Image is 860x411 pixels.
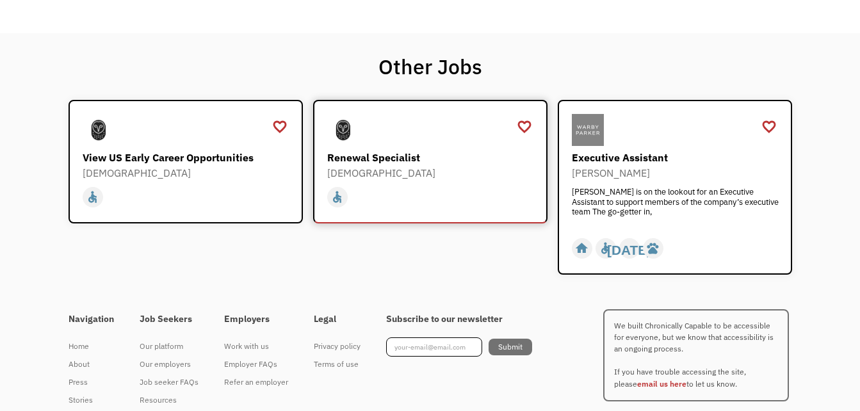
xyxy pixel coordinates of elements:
[224,355,288,373] a: Employer FAQs
[86,188,99,207] div: accessible
[646,239,660,258] div: pets
[314,314,361,325] h4: Legal
[83,114,115,146] img: Samsara
[69,339,114,354] div: Home
[637,379,686,389] a: email us here
[272,117,288,136] a: favorite_border
[314,357,361,372] div: Terms of use
[140,392,199,408] div: Resources
[489,339,532,355] input: Submit
[558,100,792,275] a: Warby ParkerExecutive Assistant[PERSON_NAME][PERSON_NAME] is on the lookout for an Executive Assi...
[69,391,114,409] a: Stories
[140,375,199,390] div: Job seeker FAQs
[386,314,532,325] h4: Subscribe to our newsletter
[140,391,199,409] a: Resources
[224,339,288,354] div: Work with us
[572,150,781,165] div: Executive Assistant
[140,355,199,373] a: Our employers
[572,165,781,181] div: [PERSON_NAME]
[69,314,114,325] h4: Navigation
[386,337,482,357] input: your-email@email.com
[140,339,199,354] div: Our platform
[140,357,199,372] div: Our employers
[83,165,292,181] div: [DEMOGRAPHIC_DATA]
[69,337,114,355] a: Home
[69,373,114,391] a: Press
[69,375,114,390] div: Press
[575,239,588,258] div: home
[314,355,361,373] a: Terms of use
[69,355,114,373] a: About
[603,309,789,401] p: We built Chronically Capable to be accessible for everyone, but we know that accessibility is an ...
[224,357,288,372] div: Employer FAQs
[386,337,532,357] form: Footer Newsletter
[607,239,651,258] div: [DATE]
[572,114,604,146] img: Warby Parker
[140,373,199,391] a: Job seeker FAQs
[69,357,114,372] div: About
[327,114,359,146] img: Samsara
[224,375,288,390] div: Refer an employer
[224,337,288,355] a: Work with us
[327,165,537,181] div: [DEMOGRAPHIC_DATA]
[572,187,781,225] div: [PERSON_NAME] is on the lookout for an Executive Assistant to support members of the company’s ex...
[517,117,532,136] a: favorite_border
[314,337,361,355] a: Privacy policy
[314,339,361,354] div: Privacy policy
[83,150,292,165] div: View US Early Career Opportunities
[69,100,303,223] a: SamsaraView US Early Career Opportunities[DEMOGRAPHIC_DATA]accessible
[140,314,199,325] h4: Job Seekers
[140,337,199,355] a: Our platform
[69,392,114,408] div: Stories
[761,117,777,136] a: favorite_border
[313,100,548,223] a: SamsaraRenewal Specialist[DEMOGRAPHIC_DATA]accessible
[327,150,537,165] div: Renewal Specialist
[224,314,288,325] h4: Employers
[224,373,288,391] a: Refer an employer
[599,239,612,258] div: accessible
[330,188,344,207] div: accessible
